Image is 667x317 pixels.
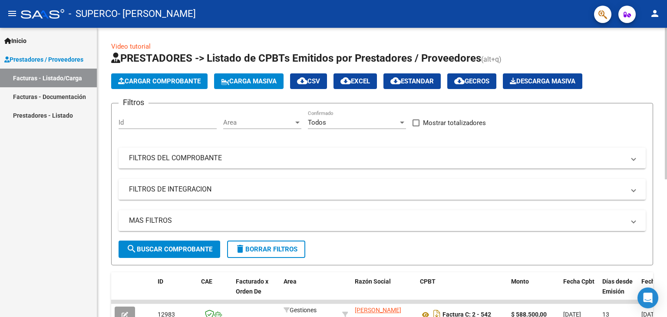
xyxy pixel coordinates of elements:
[340,77,370,85] span: EXCEL
[223,119,294,126] span: Area
[4,55,83,64] span: Prestadores / Proveedores
[423,118,486,128] span: Mostrar totalizadores
[510,77,575,85] span: Descarga Masiva
[297,76,307,86] mat-icon: cloud_download
[280,272,339,310] datatable-header-cell: Area
[235,245,297,253] span: Borrar Filtros
[290,73,327,89] button: CSV
[227,241,305,258] button: Borrar Filtros
[355,278,391,285] span: Razón Social
[308,119,326,126] span: Todos
[383,73,441,89] button: Estandar
[129,153,625,163] mat-panel-title: FILTROS DEL COMPROBANTE
[390,77,434,85] span: Estandar
[390,76,401,86] mat-icon: cloud_download
[235,244,245,254] mat-icon: delete
[355,307,401,314] span: [PERSON_NAME]
[416,272,508,310] datatable-header-cell: CPBT
[232,272,280,310] datatable-header-cell: Facturado x Orden De
[454,76,465,86] mat-icon: cloud_download
[214,73,284,89] button: Carga Masiva
[111,52,481,64] span: PRESTADORES -> Listado de CPBTs Emitidos por Prestadores / Proveedores
[454,77,489,85] span: Gecros
[420,278,436,285] span: CPBT
[560,272,599,310] datatable-header-cell: Fecha Cpbt
[158,278,163,285] span: ID
[511,278,529,285] span: Monto
[119,241,220,258] button: Buscar Comprobante
[118,77,201,85] span: Cargar Comprobante
[7,8,17,19] mat-icon: menu
[297,77,320,85] span: CSV
[340,76,351,86] mat-icon: cloud_download
[503,73,582,89] app-download-masive: Descarga masiva de comprobantes (adjuntos)
[351,272,416,310] datatable-header-cell: Razón Social
[637,287,658,308] div: Open Intercom Messenger
[119,210,646,231] mat-expansion-panel-header: MAS FILTROS
[119,96,149,109] h3: Filtros
[198,272,232,310] datatable-header-cell: CAE
[111,73,208,89] button: Cargar Comprobante
[599,272,638,310] datatable-header-cell: Días desde Emisión
[119,179,646,200] mat-expansion-panel-header: FILTROS DE INTEGRACION
[4,36,26,46] span: Inicio
[69,4,118,23] span: - SUPERCO
[602,278,633,295] span: Días desde Emisión
[481,55,502,63] span: (alt+q)
[126,245,212,253] span: Buscar Comprobante
[641,278,666,295] span: Fecha Recibido
[236,278,268,295] span: Facturado x Orden De
[333,73,377,89] button: EXCEL
[118,4,196,23] span: - [PERSON_NAME]
[650,8,660,19] mat-icon: person
[154,272,198,310] datatable-header-cell: ID
[126,244,137,254] mat-icon: search
[119,148,646,168] mat-expansion-panel-header: FILTROS DEL COMPROBANTE
[508,272,560,310] datatable-header-cell: Monto
[201,278,212,285] span: CAE
[447,73,496,89] button: Gecros
[129,216,625,225] mat-panel-title: MAS FILTROS
[111,43,151,50] a: Video tutorial
[221,77,277,85] span: Carga Masiva
[503,73,582,89] button: Descarga Masiva
[284,278,297,285] span: Area
[563,278,594,285] span: Fecha Cpbt
[129,185,625,194] mat-panel-title: FILTROS DE INTEGRACION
